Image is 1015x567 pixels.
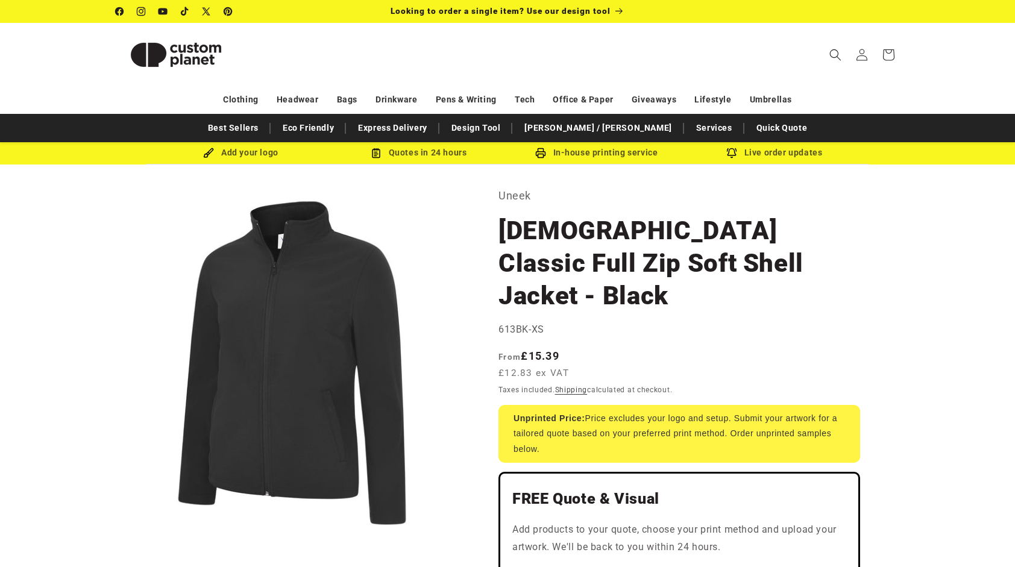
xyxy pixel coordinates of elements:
[202,117,265,139] a: Best Sellers
[750,89,792,110] a: Umbrellas
[330,145,507,160] div: Quotes in 24 hours
[518,117,677,139] a: [PERSON_NAME] / [PERSON_NAME]
[512,489,846,509] h2: FREE Quote & Visual
[152,145,330,160] div: Add your logo
[498,405,860,463] div: Price excludes your logo and setup. Submit your artwork for a tailored quote based on your prefer...
[955,509,1015,567] iframe: Chat Widget
[116,186,468,539] media-gallery: Gallery Viewer
[436,89,497,110] a: Pens & Writing
[498,384,860,396] div: Taxes included. calculated at checkout.
[498,215,860,312] h1: [DEMOGRAPHIC_DATA] Classic Full Zip Soft Shell Jacket - Black
[352,117,433,139] a: Express Delivery
[512,521,846,556] p: Add products to your quote, choose your print method and upload your artwork. We'll be back to yo...
[391,6,611,16] span: Looking to order a single item? Use our design tool
[726,148,737,158] img: Order updates
[223,89,259,110] a: Clothing
[498,352,521,362] span: From
[112,23,241,86] a: Custom Planet
[445,117,507,139] a: Design Tool
[632,89,676,110] a: Giveaways
[498,186,860,205] p: Uneek
[553,89,613,110] a: Office & Paper
[690,117,738,139] a: Services
[277,89,319,110] a: Headwear
[507,145,685,160] div: In-house printing service
[376,89,417,110] a: Drinkware
[555,386,588,394] a: Shipping
[535,148,546,158] img: In-house printing
[498,349,559,362] strong: £15.39
[116,28,236,82] img: Custom Planet
[203,148,214,158] img: Brush Icon
[515,89,535,110] a: Tech
[514,413,585,423] strong: Unprinted Price:
[337,89,357,110] a: Bags
[498,324,544,335] span: 613BK-XS
[694,89,731,110] a: Lifestyle
[371,148,382,158] img: Order Updates Icon
[822,42,849,68] summary: Search
[750,117,814,139] a: Quick Quote
[498,366,569,380] span: £12.83 ex VAT
[277,117,340,139] a: Eco Friendly
[685,145,863,160] div: Live order updates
